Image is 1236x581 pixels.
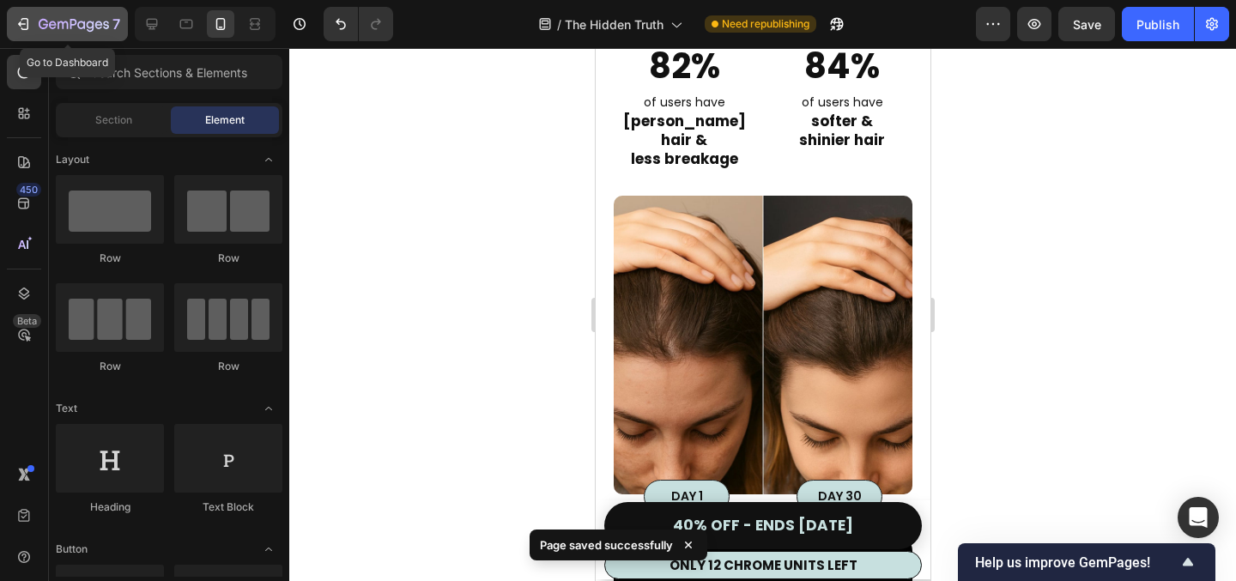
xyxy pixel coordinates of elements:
strong: SHINIER HAIR [203,82,289,102]
p: DAY 1 [57,440,125,456]
img: gempages_432750572815254551-47e034e9-634c-4631-8c55-af2dfd7c6b0b.png [18,148,317,446]
span: The Hidden Truth [565,15,663,33]
div: Heading [56,499,164,515]
div: Undo/Redo [324,7,393,41]
p: Page saved successfully [540,536,673,554]
button: 7 [7,7,128,41]
span: Need republishing [722,16,809,32]
button: Show survey - Help us improve GemPages! [975,552,1198,572]
span: Text [56,401,77,416]
input: Search Sections & Elements [56,55,282,89]
div: Beta [13,314,41,328]
strong: [PERSON_NAME] HAIR & [27,63,150,102]
span: Help us improve GemPages! [975,554,1178,571]
span: of users have [48,45,130,63]
div: Row [56,359,164,374]
span: of users have [206,45,288,63]
span: Toggle open [255,146,282,173]
strong: SOFTER & [215,63,277,83]
div: Open Intercom Messenger [1178,497,1219,538]
span: Button [56,542,88,557]
div: Publish [1136,15,1179,33]
div: 450 [16,183,41,197]
span: / [557,15,561,33]
strong: LESS BREAKAGE [35,100,142,121]
div: Row [56,251,164,266]
span: Element [205,112,245,128]
iframe: Design area [596,48,930,581]
button: Save [1058,7,1115,41]
div: Text Block [174,499,282,515]
div: Row [174,359,282,374]
p: DAY 30 [209,440,278,456]
span: Toggle open [255,536,282,563]
span: Section [95,112,132,128]
button: Publish [1122,7,1194,41]
div: Row [174,251,282,266]
span: Toggle open [255,395,282,422]
p: 7 [112,14,120,34]
span: Layout [56,152,89,167]
span: Save [1073,17,1101,32]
